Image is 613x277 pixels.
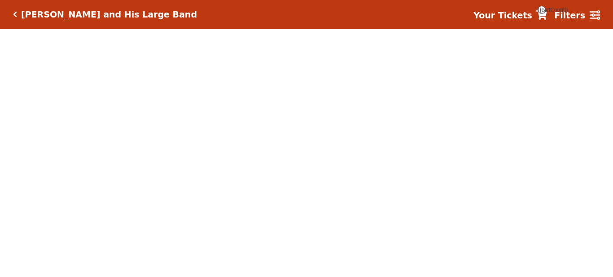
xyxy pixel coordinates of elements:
a: Your Tickets {{cartCount}} [473,9,547,22]
h5: [PERSON_NAME] and His Large Band [21,9,197,20]
a: Filters [554,9,600,22]
a: Click here to go back to filters [13,11,17,18]
strong: Filters [554,10,585,20]
strong: Your Tickets [473,10,532,20]
span: {{cartCount}} [538,6,546,14]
